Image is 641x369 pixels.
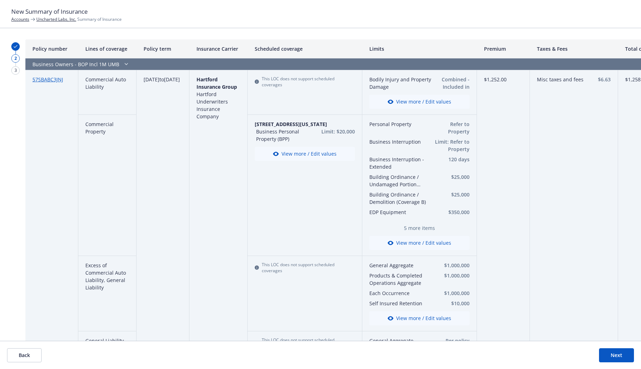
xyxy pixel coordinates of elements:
div: Limits [362,39,477,58]
div: Premium [477,39,530,58]
button: Misc taxes and fees [537,76,587,83]
button: Combined - Included in GL: Yes 8, 9 [434,76,470,90]
div: This LOC does not support scheduled coverages [255,262,355,274]
button: Resize column [524,39,530,58]
button: View more / Edit values [255,147,355,161]
span: Hartford Insurance Group [196,76,237,90]
button: View more / Edit values [369,236,470,250]
button: $1,000,000 [443,272,470,279]
button: Resize column [131,39,137,58]
div: Policy number [25,39,78,58]
button: Limit: $20,000 [302,128,355,135]
span: 5 more items [369,224,470,232]
div: Commercial Property [78,115,137,256]
div: Taxes & Fees [530,39,618,58]
div: Lines of coverage [78,39,137,58]
button: $350,000 [434,208,470,216]
button: Business Interruption [369,138,431,145]
div: Excess of Commercial Auto Liability, General Liability [78,256,137,331]
button: 120 days [434,156,470,163]
button: [STREET_ADDRESS][US_STATE] [255,120,355,128]
div: Scheduled coverage [248,39,362,58]
button: Resize column [184,39,189,58]
div: Policy term [137,39,189,58]
a: 57SBABC3JNJ [32,76,63,83]
button: Building Ordinance / Undamaged Portion (Coverage A) [369,173,431,188]
button: $10,000 [443,300,470,307]
button: Limit: Refer to Property Schedule [434,138,470,153]
button: Products & Completed Operations Aggregate [369,272,440,287]
button: EDP Equipment [369,208,431,216]
a: Accounts [11,16,29,22]
button: $1,000,000 [443,262,470,269]
div: Commercial Auto Liability [78,70,137,115]
div: Insurance Carrier [189,39,248,58]
button: $6.63 [590,76,611,83]
button: $1,000,000 [443,289,470,297]
button: Personal Property [369,120,431,128]
button: Resize column [612,39,618,58]
button: Resize column [471,39,477,58]
button: Back [7,348,42,362]
button: $25,000 [434,191,470,198]
div: 3 [11,66,20,75]
button: Each Occurrence [369,289,440,297]
span: Summary of Insurance [36,16,122,22]
button: General Aggregate [369,262,440,269]
button: View more / Edit values [369,95,470,109]
div: This LOC does not support scheduled coverages [255,337,355,349]
button: Self Insured Retention [369,300,440,307]
span: [DATE] [164,76,180,83]
div: Business Owners - BOP Incl 1M UMB [25,58,477,70]
button: Refer to Property Schedule [434,120,470,135]
button: Business Personal Property (BPP) [256,128,299,143]
button: Bodily Injury and Property Damage [369,76,431,90]
div: This LOC does not support scheduled coverages [255,76,355,88]
div: 2 [11,54,20,63]
button: Per policy $4,000,000 [434,337,470,352]
span: [DATE] [144,76,159,83]
button: Resize column [357,39,362,58]
button: Resize column [242,39,248,58]
button: Resize column [73,39,78,58]
span: Hartford Underwriters Insurance Company [196,91,228,120]
button: Building Ordinance / Demolition (Coverage B) [369,191,431,206]
button: View more / Edit values [369,311,470,325]
h1: New Summary of Insurance [11,7,630,16]
button: General Aggregate [369,337,431,344]
a: Uncharted Labs, Inc. [36,16,76,22]
button: Business Interruption - Extended [369,156,431,170]
button: Next [599,348,634,362]
button: $25,000 [434,173,470,181]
